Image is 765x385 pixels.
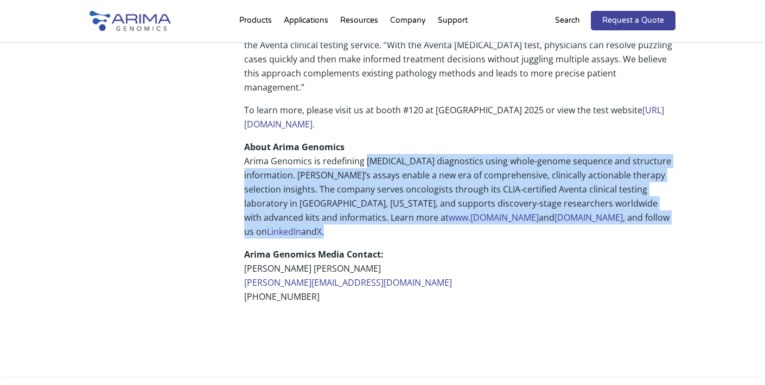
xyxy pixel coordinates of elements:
[90,11,171,31] img: Arima-Genomics-logo
[267,226,301,238] a: LinkedIn
[244,277,452,288] a: [PERSON_NAME][EMAIL_ADDRESS][DOMAIN_NAME]
[591,11,675,30] a: Request a Quote
[244,103,675,140] p: To learn more, please visit us at booth #120 at [GEOGRAPHIC_DATA] 2025 or view the test website
[317,226,322,238] a: X
[554,211,623,223] a: [DOMAIN_NAME]
[244,140,675,247] p: Arima Genomics is redefining [MEDICAL_DATA] diagnostics using whole-genome sequence and structure...
[244,247,675,304] p: [PERSON_NAME] [PERSON_NAME] [PHONE_NUMBER]
[244,248,384,260] strong: Arima Genomics Media Contact:
[244,141,345,153] strong: About Arima Genomics
[555,14,580,28] p: Search
[449,211,470,223] a: www.
[470,211,539,223] a: [DOMAIN_NAME]
[244,104,664,130] a: [URL][DOMAIN_NAME].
